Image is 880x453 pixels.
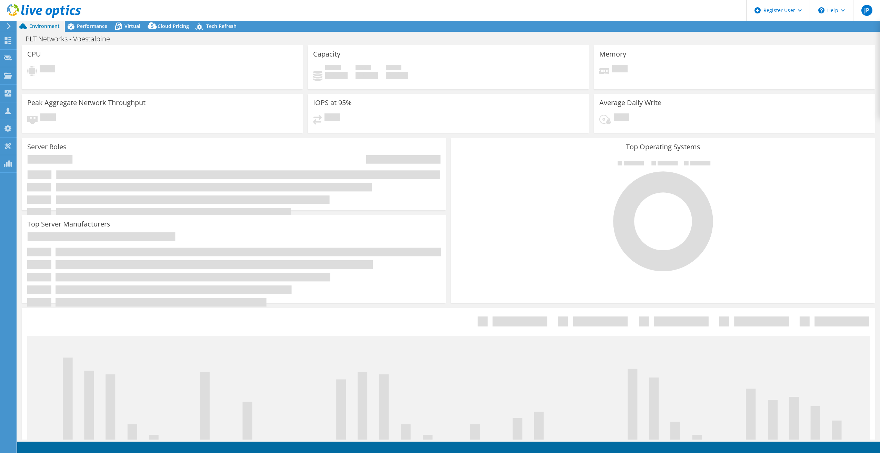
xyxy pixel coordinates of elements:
span: Pending [612,65,628,74]
span: Pending [614,113,629,123]
span: Virtual [124,23,140,29]
h1: PLT Networks - Voestalpine [22,35,121,43]
span: Free [356,65,371,72]
span: Total [386,65,401,72]
span: Used [325,65,341,72]
h3: Peak Aggregate Network Throughput [27,99,146,107]
span: Pending [40,65,55,74]
h3: Top Operating Systems [456,143,870,151]
h4: 0 GiB [386,72,408,79]
h3: IOPS at 95% [313,99,352,107]
span: Pending [324,113,340,123]
h3: CPU [27,50,41,58]
h3: Average Daily Write [599,99,661,107]
span: Pending [40,113,56,123]
span: Cloud Pricing [158,23,189,29]
span: Environment [29,23,60,29]
h4: 0 GiB [325,72,348,79]
svg: \n [818,7,824,13]
h3: Server Roles [27,143,67,151]
h4: 0 GiB [356,72,378,79]
span: Tech Refresh [206,23,237,29]
h3: Memory [599,50,626,58]
h3: Capacity [313,50,340,58]
span: JP [861,5,872,16]
span: Performance [77,23,107,29]
h3: Top Server Manufacturers [27,220,110,228]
